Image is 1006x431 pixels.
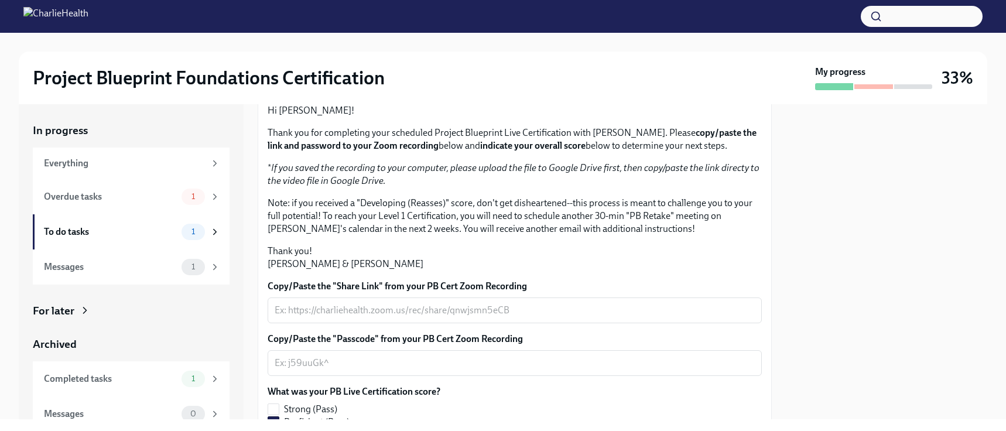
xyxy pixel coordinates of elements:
p: Hi [PERSON_NAME]! [268,104,762,117]
span: 1 [184,227,202,236]
label: Copy/Paste the "Share Link" from your PB Cert Zoom Recording [268,280,762,293]
span: Proficient (Pass) [284,416,350,429]
a: Messages1 [33,249,230,285]
p: Thank you for completing your scheduled Project Blueprint Live Certification with [PERSON_NAME]. ... [268,126,762,152]
div: Messages [44,261,177,273]
span: 0 [183,409,203,418]
a: Completed tasks1 [33,361,230,396]
div: Completed tasks [44,372,177,385]
h3: 33% [942,67,973,88]
a: In progress [33,123,230,138]
label: What was your PB Live Certification score? [268,385,440,398]
div: For later [33,303,74,319]
a: Archived [33,337,230,352]
a: Overdue tasks1 [33,179,230,214]
h2: Project Blueprint Foundations Certification [33,66,385,90]
div: Everything [44,157,205,170]
strong: indicate your overall score [480,140,586,151]
div: Overdue tasks [44,190,177,203]
strong: My progress [815,66,865,78]
span: 1 [184,192,202,201]
span: 1 [184,262,202,271]
div: Messages [44,408,177,420]
span: Strong (Pass) [284,403,337,416]
a: Everything [33,148,230,179]
span: 1 [184,374,202,383]
a: For later [33,303,230,319]
label: Copy/Paste the "Passcode" from your PB Cert Zoom Recording [268,333,762,346]
em: If you saved the recording to your computer, please upload the file to Google Drive first, then c... [268,162,759,186]
p: Thank you! [PERSON_NAME] & [PERSON_NAME] [268,245,762,271]
div: To do tasks [44,225,177,238]
p: Note: if you received a "Developing (Reasses)" score, don't get disheartened--this process is mea... [268,197,762,235]
img: CharlieHealth [23,7,88,26]
a: To do tasks1 [33,214,230,249]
